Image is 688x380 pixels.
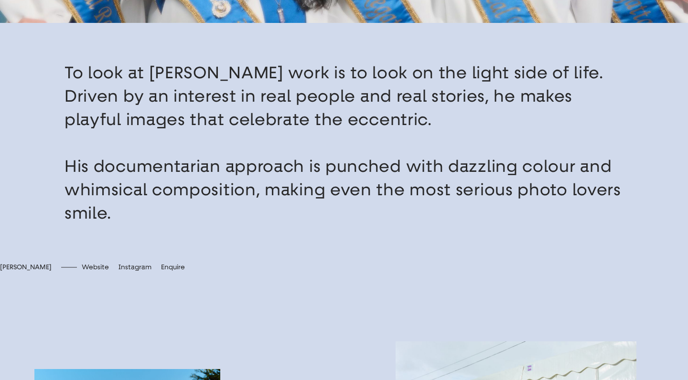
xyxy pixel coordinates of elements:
span: Website [82,263,109,271]
span: Enquire [161,263,185,271]
a: Website[DOMAIN_NAME] [82,263,109,271]
a: Instagramthe_jackkenyon [118,263,151,271]
a: Enquire[EMAIL_ADDRESS][DOMAIN_NAME] [161,263,185,271]
span: Instagram [118,263,151,271]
